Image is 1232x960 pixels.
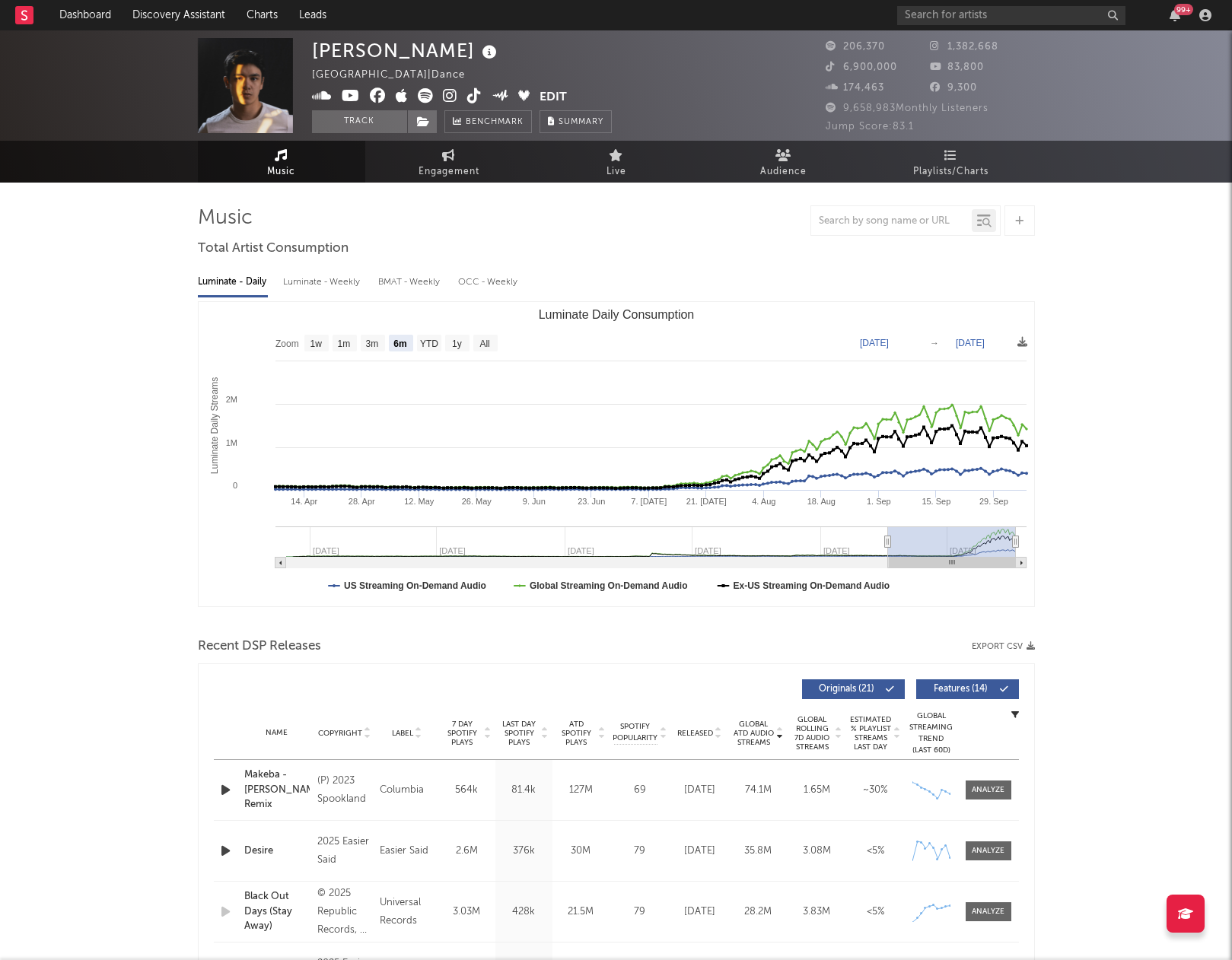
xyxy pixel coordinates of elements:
span: Global Rolling 7D Audio Streams [791,715,833,752]
span: Features ( 14 ) [926,685,996,694]
button: Edit [540,88,567,107]
div: 3.03M [442,904,492,920]
text: [DATE] [860,338,889,348]
span: 9,300 [930,83,977,93]
div: 2.6M [442,844,492,859]
input: Search by song name or URL [811,215,972,227]
text: 4. Aug [752,497,775,506]
div: Luminate - Daily [198,269,268,295]
div: Name [244,727,310,739]
text: YTD [419,339,438,349]
div: Global Streaming Trend (Last 60D) [909,710,954,756]
a: Live [533,141,700,183]
span: Audience [760,163,807,181]
text: 3m [365,339,378,349]
div: 2025 Easier Said [317,833,372,869]
div: ~ 30 % [850,783,901,798]
div: 99 + [1174,4,1193,15]
text: Ex-US Streaming On-Demand Audio [733,580,890,591]
span: Live [606,163,626,181]
div: [DATE] [674,904,725,920]
span: Originals ( 21 ) [812,685,882,694]
a: Playlists/Charts [867,141,1035,183]
text: 1y [452,339,462,349]
span: 83,800 [930,62,984,72]
span: 174,463 [826,83,884,93]
button: 99+ [1170,9,1180,21]
div: 69 [613,783,667,798]
text: US Streaming On-Demand Audio [344,580,486,591]
div: 428k [499,904,549,920]
div: © 2025 Republic Records, a division of UMG Recordings, Inc. [317,885,372,939]
div: (P) 2023 Spookland [317,772,372,809]
span: Spotify Popularity [613,721,657,744]
span: Recent DSP Releases [198,637,321,656]
span: Music [267,163,295,181]
div: Columbia [380,781,435,799]
text: 12. May [404,497,435,506]
span: Released [677,729,713,738]
text: 29. Sep [979,497,1008,506]
div: 127M [556,783,606,798]
text: 15. Sep [922,497,950,506]
a: Music [198,141,365,183]
span: Summary [559,118,603,126]
div: 74.1M [733,783,784,798]
text: 18. Aug [807,497,835,506]
span: Benchmark [466,113,524,132]
div: 35.8M [733,844,784,859]
button: Originals(21) [802,679,905,699]
span: Estimated % Playlist Streams Last Day [850,715,892,752]
div: [DATE] [674,783,725,798]
text: Global Streaming On-Demand Audio [529,580,687,591]
a: Black Out Days (Stay Away) [244,889,310,934]
span: 206,370 [826,42,885,52]
text: 26. May [461,497,492,506]
text: Luminate Daily Consumption [538,308,694,321]
text: 0 [232,481,237,490]
a: Audience [700,141,867,183]
svg: Luminate Daily Consumption [199,302,1034,606]
div: 30M [556,844,606,859]
text: 14. Apr [291,497,317,506]
div: 21.5M [556,904,606,920]
text: [DATE] [956,338,985,348]
a: Benchmark [444,110,532,133]
span: Total Artist Consumption [198,240,349,258]
span: 6,900,000 [826,62,897,72]
text: Zoom [275,339,299,349]
span: Global ATD Audio Streams [733,720,775,747]
button: Summary [540,110,612,133]
text: 1m [337,339,350,349]
span: Playlists/Charts [913,163,988,181]
text: All [479,339,489,349]
div: 3.08M [791,844,842,859]
div: OCC - Weekly [458,269,519,295]
div: 564k [442,783,492,798]
text: 21. [DATE] [686,497,726,506]
span: 7 Day Spotify Plays [442,720,482,747]
span: Label [392,729,413,738]
text: 1. Sep [866,497,890,506]
div: BMAT - Weekly [378,269,443,295]
span: 9,658,983 Monthly Listeners [826,103,988,113]
text: 1M [225,438,237,447]
div: Universal Records [380,894,435,930]
a: Engagement [365,141,533,183]
text: 28. Apr [348,497,374,506]
button: Features(14) [916,679,1019,699]
text: 1w [310,339,322,349]
div: 3.83M [791,904,842,920]
text: Luminate Daily Streams [209,377,219,474]
span: Engagement [419,163,479,181]
div: 79 [613,904,667,920]
div: [PERSON_NAME] [312,38,501,63]
a: Makeba - [PERSON_NAME] Remix [244,768,310,812]
text: 2M [225,395,237,404]
div: Desire [244,844,310,859]
text: 7. [DATE] [631,497,667,506]
span: Jump Score: 83.1 [826,122,914,132]
span: Copyright [318,729,362,738]
div: <5% [850,904,901,920]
